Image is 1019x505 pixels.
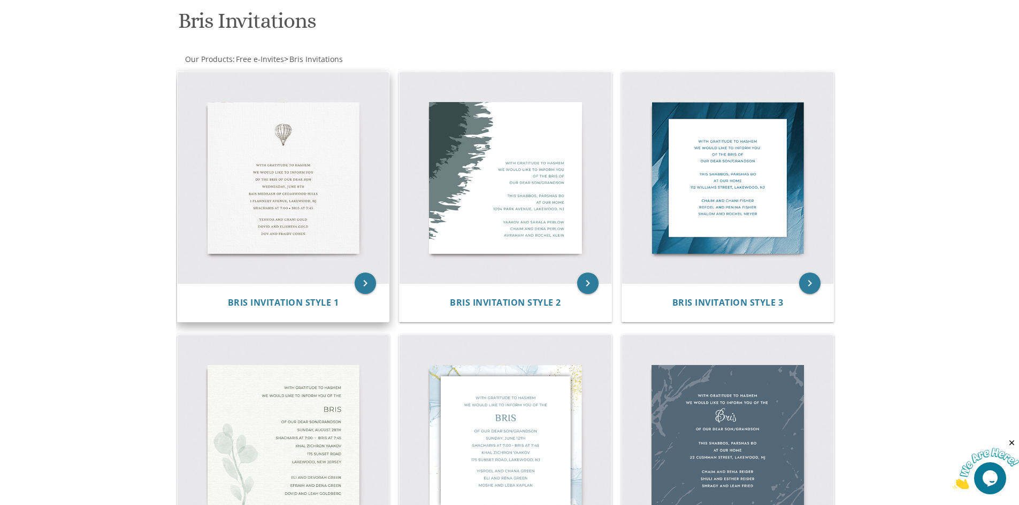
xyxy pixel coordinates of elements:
[450,298,561,308] a: Bris Invitation Style 2
[236,54,284,64] span: Free e-Invites
[288,54,343,64] a: Bris Invitations
[799,273,821,294] a: keyboard_arrow_right
[289,54,343,64] span: Bris Invitations
[184,54,233,64] a: Our Products
[228,297,339,308] span: Bris Invitation Style 1
[622,72,834,284] img: Bris Invitation Style 3
[228,298,339,308] a: Bris Invitation Style 1
[953,438,1019,489] iframe: chat widget
[450,297,561,308] span: Bris Invitation Style 2
[400,72,611,284] img: Bris Invitation Style 2
[355,273,376,294] a: keyboard_arrow_right
[178,9,615,41] h1: Bris Invitations
[178,72,389,284] img: Bris Invitation Style 1
[672,298,784,308] a: Bris Invitation Style 3
[577,273,599,294] a: keyboard_arrow_right
[176,54,510,65] div: :
[672,297,784,308] span: Bris Invitation Style 3
[235,54,284,64] a: Free e-Invites
[284,54,343,64] span: >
